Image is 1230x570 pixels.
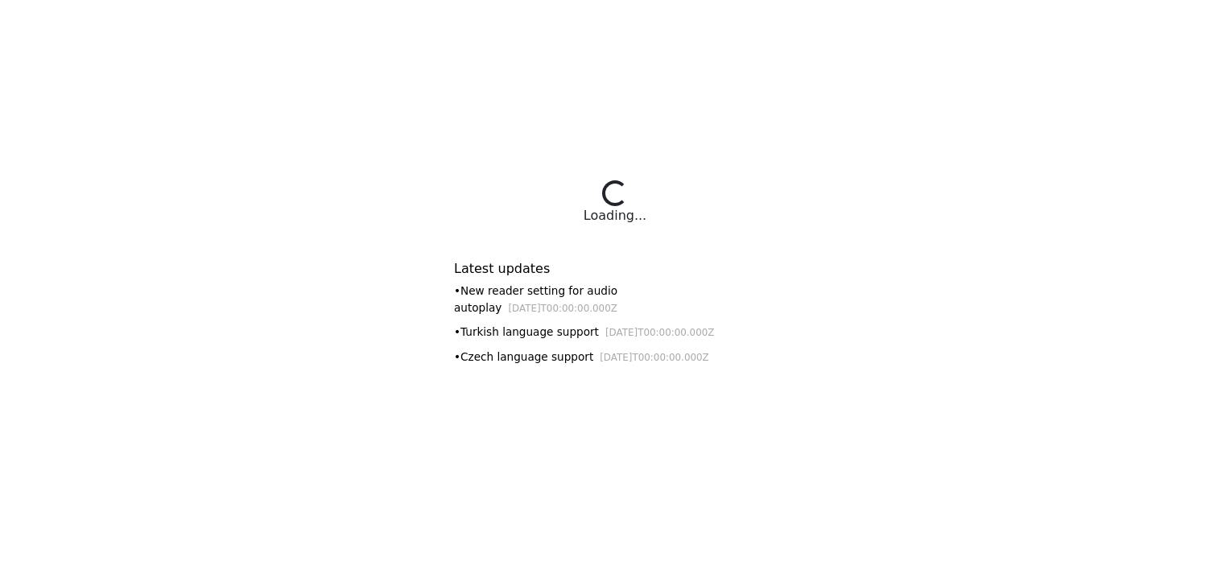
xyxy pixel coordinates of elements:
div: • New reader setting for audio autoplay [454,283,776,316]
div: • Czech language support [454,349,776,366]
small: [DATE]T00:00:00.000Z [605,327,715,338]
div: Loading... [584,206,646,225]
div: • Turkish language support [454,324,776,341]
small: [DATE]T00:00:00.000Z [600,352,709,363]
small: [DATE]T00:00:00.000Z [508,303,617,314]
h6: Latest updates [454,261,776,276]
